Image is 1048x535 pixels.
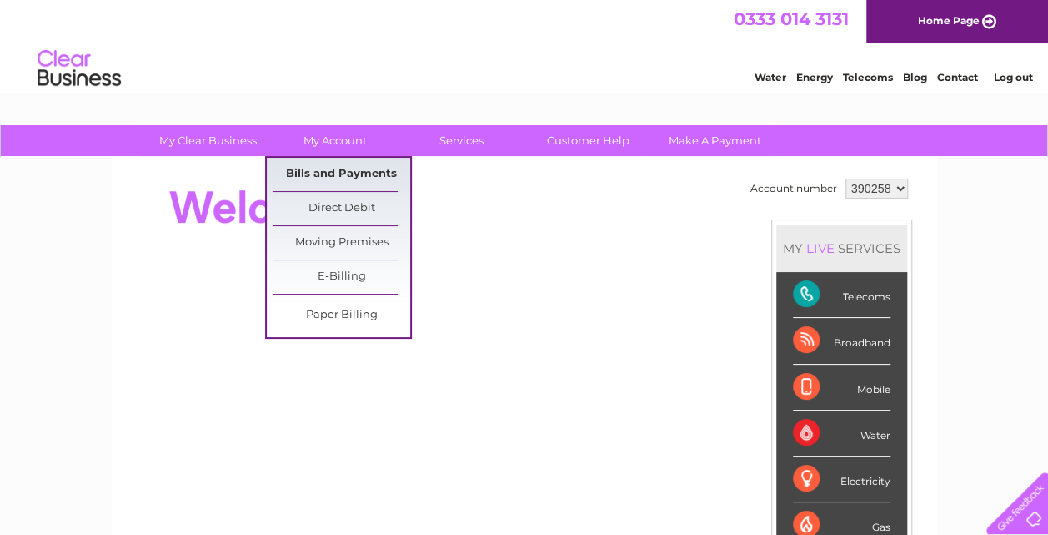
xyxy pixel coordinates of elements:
td: Account number [746,174,841,203]
a: Moving Premises [273,226,410,260]
a: Blog [903,71,927,83]
a: Customer Help [519,125,657,156]
div: Electricity [793,457,890,502]
a: Contact [937,71,978,83]
a: Direct Debit [273,192,410,225]
div: Mobile [793,365,890,411]
a: Services [393,125,530,156]
a: 0333 014 3131 [734,8,849,29]
a: My Clear Business [139,125,277,156]
a: My Account [266,125,404,156]
div: Water [793,411,890,457]
a: Water [755,71,786,83]
div: Telecoms [793,272,890,318]
a: Telecoms [843,71,893,83]
a: E-Billing [273,260,410,294]
div: MY SERVICES [776,225,907,272]
a: Energy [796,71,833,83]
a: Paper Billing [273,299,410,332]
img: logo.png [37,43,122,94]
div: Broadband [793,318,890,364]
div: Clear Business is a trading name of Verastar Limited (registered in [GEOGRAPHIC_DATA] No. 3667643... [131,9,919,81]
a: Log out [993,71,1032,83]
a: Make A Payment [646,125,784,156]
a: Bills and Payments [273,158,410,191]
div: LIVE [803,240,838,256]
